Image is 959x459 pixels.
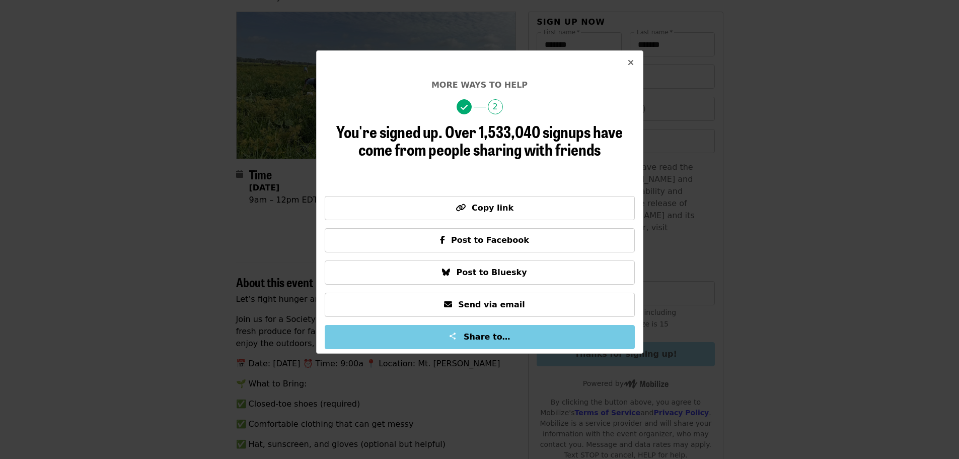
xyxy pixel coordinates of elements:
span: 2 [488,99,503,114]
i: link icon [456,203,466,213]
i: check icon [461,103,468,112]
span: Share to… [464,332,510,342]
button: Send via email [325,293,635,317]
span: Post to Facebook [451,235,529,245]
button: Post to Facebook [325,228,635,252]
i: facebook-f icon [440,235,445,245]
button: Close [619,51,643,75]
img: Share [449,332,457,340]
i: bluesky icon [442,268,450,277]
span: Send via email [458,300,525,309]
button: Share to… [325,325,635,349]
span: You're signed up. [336,119,442,143]
i: times icon [628,58,634,68]
span: More ways to help [431,80,528,90]
span: Copy link [472,203,513,213]
i: envelope icon [444,300,452,309]
span: Post to Bluesky [456,268,527,277]
span: Over 1,533,040 signups have come from people sharing with friends [358,119,623,161]
button: Post to Bluesky [325,260,635,285]
button: Copy link [325,196,635,220]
